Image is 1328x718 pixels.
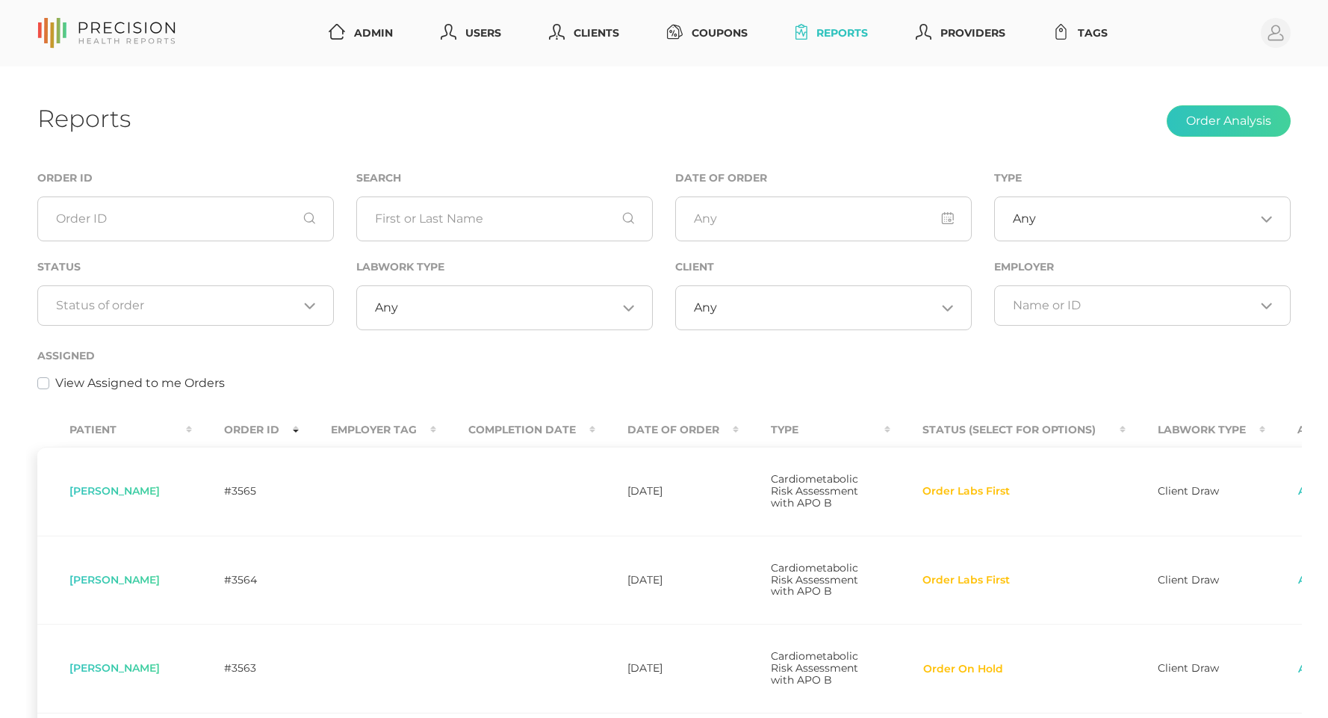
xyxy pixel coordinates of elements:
[1013,211,1036,226] span: Any
[69,661,160,675] span: [PERSON_NAME]
[356,196,653,241] input: First or Last Name
[789,19,874,47] a: Reports
[595,413,739,447] th: Date Of Order : activate to sort column ascending
[192,624,299,713] td: #3563
[910,19,1011,47] a: Providers
[37,285,334,326] div: Search for option
[1167,105,1291,137] button: Order Analysis
[694,300,717,315] span: Any
[1158,573,1219,587] span: Client Draw
[922,575,1010,587] span: Order Labs First
[37,104,131,133] h1: Reports
[1036,211,1255,226] input: Search for option
[922,662,1004,677] button: Order On Hold
[37,172,93,185] label: Order ID
[1047,19,1114,47] a: Tags
[299,413,436,447] th: Employer Tag : activate to sort column ascending
[1158,484,1219,498] span: Client Draw
[994,196,1291,241] div: Search for option
[192,447,299,536] td: #3565
[771,649,858,687] span: Cardiometabolic Risk Assessment with APO B
[717,300,936,315] input: Search for option
[595,624,739,713] td: [DATE]
[994,261,1054,273] label: Employer
[192,536,299,625] td: #3564
[1013,298,1255,313] input: Search for option
[771,472,858,510] span: Cardiometabolic Risk Assessment with APO B
[37,413,192,447] th: Patient : activate to sort column ascending
[69,573,160,587] span: [PERSON_NAME]
[922,486,1010,498] span: Order Labs First
[435,19,507,47] a: Users
[1158,661,1219,675] span: Client Draw
[55,374,225,392] label: View Assigned to me Orders
[543,19,625,47] a: Clients
[192,413,299,447] th: Order ID : activate to sort column ascending
[436,413,595,447] th: Completion Date : activate to sort column ascending
[69,484,160,498] span: [PERSON_NAME]
[994,172,1022,185] label: Type
[356,261,444,273] label: Labwork Type
[675,172,767,185] label: Date of Order
[37,196,334,241] input: Order ID
[37,350,95,362] label: Assigned
[890,413,1126,447] th: Status (Select for Options) : activate to sort column ascending
[675,285,972,330] div: Search for option
[398,300,617,315] input: Search for option
[375,300,398,315] span: Any
[356,172,401,185] label: Search
[675,196,972,241] input: Any
[595,536,739,625] td: [DATE]
[739,413,890,447] th: Type : activate to sort column ascending
[323,19,399,47] a: Admin
[56,298,298,313] input: Search for option
[37,261,81,273] label: Status
[356,285,653,330] div: Search for option
[661,19,754,47] a: Coupons
[595,447,739,536] td: [DATE]
[675,261,714,273] label: Client
[994,285,1291,326] div: Search for option
[1126,413,1265,447] th: Labwork Type : activate to sort column ascending
[771,561,858,598] span: Cardiometabolic Risk Assessment with APO B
